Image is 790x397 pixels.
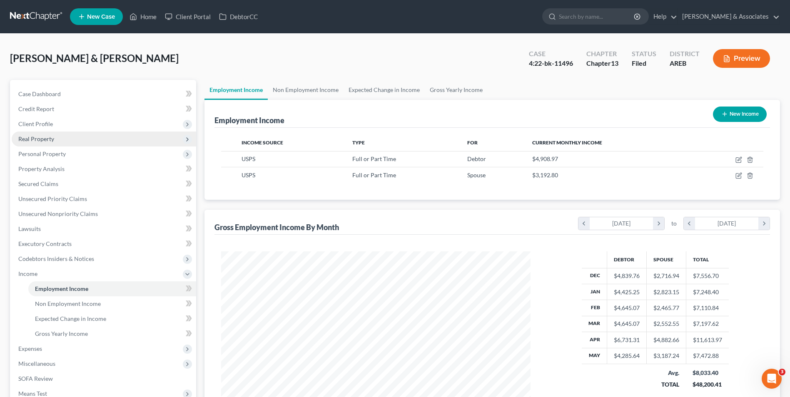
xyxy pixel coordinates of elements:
[779,369,785,375] span: 3
[18,90,61,97] span: Case Dashboard
[18,360,55,367] span: Miscellaneous
[35,330,88,337] span: Gross Yearly Income
[646,251,686,268] th: Spouse
[87,14,115,20] span: New Case
[242,139,283,146] span: Income Source
[18,375,53,382] span: SOFA Review
[532,139,602,146] span: Current Monthly Income
[614,352,640,360] div: $4,285.64
[344,80,425,100] a: Expected Change in Income
[425,80,488,100] a: Gross Yearly Income
[559,9,635,24] input: Search by name...
[529,49,573,59] div: Case
[653,217,664,230] i: chevron_right
[352,155,396,162] span: Full or Part Time
[649,9,677,24] a: Help
[28,296,196,311] a: Non Employment Income
[28,326,196,341] a: Gross Yearly Income
[467,171,486,179] span: Spouse
[582,268,607,284] th: Dec
[686,316,729,332] td: $7,197.62
[532,155,558,162] span: $4,908.97
[352,139,365,146] span: Type
[28,281,196,296] a: Employment Income
[18,195,87,202] span: Unsecured Priority Claims
[18,345,42,352] span: Expenses
[686,332,729,348] td: $11,613.97
[693,380,722,389] div: $48,200.41
[35,300,101,307] span: Non Employment Income
[214,115,284,125] div: Employment Income
[10,52,179,64] span: [PERSON_NAME] & [PERSON_NAME]
[713,107,767,122] button: New Income
[653,336,679,344] div: $4,882.66
[268,80,344,100] a: Non Employment Income
[578,217,590,230] i: chevron_left
[12,206,196,221] a: Unsecured Nonpriority Claims
[614,288,640,296] div: $4,425.25
[12,176,196,191] a: Secured Claims
[467,139,478,146] span: For
[695,217,759,230] div: [DATE]
[18,210,98,217] span: Unsecured Nonpriority Claims
[352,171,396,179] span: Full or Part Time
[12,161,196,176] a: Property Analysis
[653,352,679,360] div: $3,187.24
[125,9,161,24] a: Home
[582,284,607,300] th: Jan
[653,304,679,312] div: $2,465.77
[28,311,196,326] a: Expected Change in Income
[18,165,65,172] span: Property Analysis
[586,59,618,68] div: Chapter
[242,171,255,179] span: USPS
[670,49,700,59] div: District
[35,315,106,322] span: Expected Change in Income
[586,49,618,59] div: Chapter
[18,180,58,187] span: Secured Claims
[582,348,607,364] th: May
[670,59,700,68] div: AREB
[18,135,54,142] span: Real Property
[713,49,770,68] button: Preview
[12,87,196,102] a: Case Dashboard
[632,59,656,68] div: Filed
[653,288,679,296] div: $2,823.15
[242,155,255,162] span: USPS
[653,320,679,328] div: $2,552.55
[686,268,729,284] td: $7,556.70
[762,369,782,389] iframe: Intercom live chat
[12,371,196,386] a: SOFA Review
[614,272,640,280] div: $4,839.76
[686,300,729,316] td: $7,110.84
[18,255,94,262] span: Codebtors Insiders & Notices
[35,285,88,292] span: Employment Income
[582,300,607,316] th: Feb
[12,191,196,206] a: Unsecured Priority Claims
[18,120,53,127] span: Client Profile
[204,80,268,100] a: Employment Income
[18,105,54,112] span: Credit Report
[12,221,196,236] a: Lawsuits
[12,236,196,251] a: Executory Contracts
[653,272,679,280] div: $2,716.94
[215,9,262,24] a: DebtorCC
[693,369,722,377] div: $8,033.40
[12,102,196,117] a: Credit Report
[467,155,486,162] span: Debtor
[532,171,558,179] span: $3,192.80
[18,225,41,232] span: Lawsuits
[614,336,640,344] div: $6,731.31
[758,217,770,230] i: chevron_right
[632,49,656,59] div: Status
[653,380,679,389] div: TOTAL
[582,316,607,332] th: Mar
[607,251,646,268] th: Debtor
[686,284,729,300] td: $7,248.40
[590,217,653,230] div: [DATE]
[529,59,573,68] div: 4:22-bk-11496
[684,217,695,230] i: chevron_left
[18,270,37,277] span: Income
[686,251,729,268] th: Total
[686,348,729,364] td: $7,472.88
[18,240,72,247] span: Executory Contracts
